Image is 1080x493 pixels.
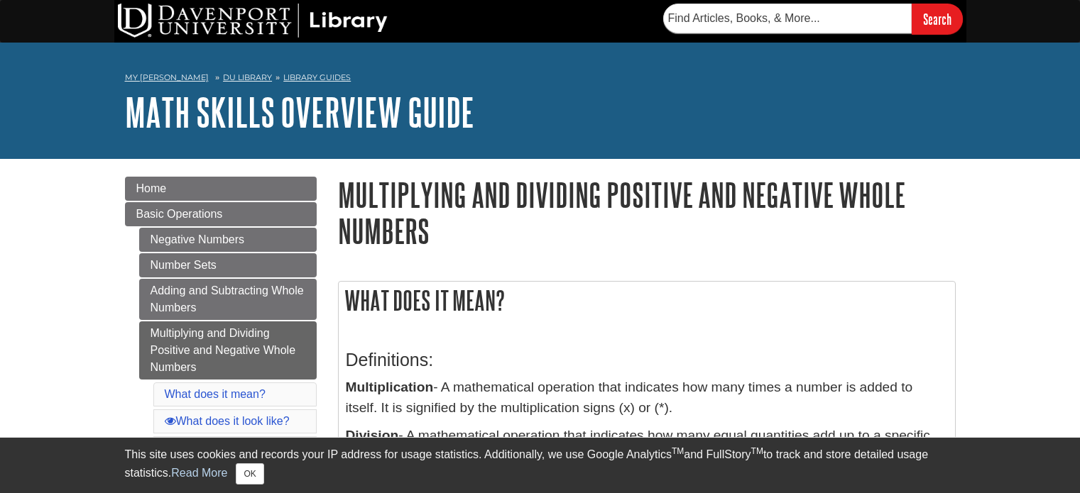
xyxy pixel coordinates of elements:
p: - A mathematical operation that indicates how many equal quantities add up to a specific number. ... [346,426,948,467]
a: Negative Numbers [139,228,317,252]
img: DU Library [118,4,388,38]
strong: Multiplication [346,380,434,394]
span: Home [136,182,167,194]
p: - A mathematical operation that indicates how many times a number is added to itself. It is signi... [346,377,948,419]
input: Search [912,4,963,34]
a: My [PERSON_NAME] [125,72,209,84]
div: This site uses cookies and records your IP address for usage statistics. Additionally, we use Goo... [125,446,956,484]
a: Library Guides [283,72,351,82]
input: Find Articles, Books, & More... [663,4,912,33]
h3: Definitions: [346,350,948,370]
sup: TM [751,446,763,456]
span: Basic Operations [136,208,223,220]
a: Multiplying and Dividing Positive and Negative Whole Numbers [139,321,317,380]
button: Close [236,463,263,484]
a: Home [125,177,317,201]
sup: TM [672,446,684,456]
strong: Division [346,428,399,443]
a: Math Skills Overview Guide [125,90,474,134]
h1: Multiplying and Dividing Positive and Negative Whole Numbers [338,177,956,249]
nav: breadcrumb [125,68,956,91]
form: Searches DU Library's articles, books, and more [663,4,963,34]
a: What does it mean? [165,388,266,400]
a: DU Library [223,72,272,82]
a: Read More [171,467,227,479]
a: Adding and Subtracting Whole Numbers [139,279,317,320]
a: What does it look like? [165,415,290,427]
a: Number Sets [139,253,317,277]
h2: What does it mean? [339,282,955,319]
a: Basic Operations [125,202,317,226]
